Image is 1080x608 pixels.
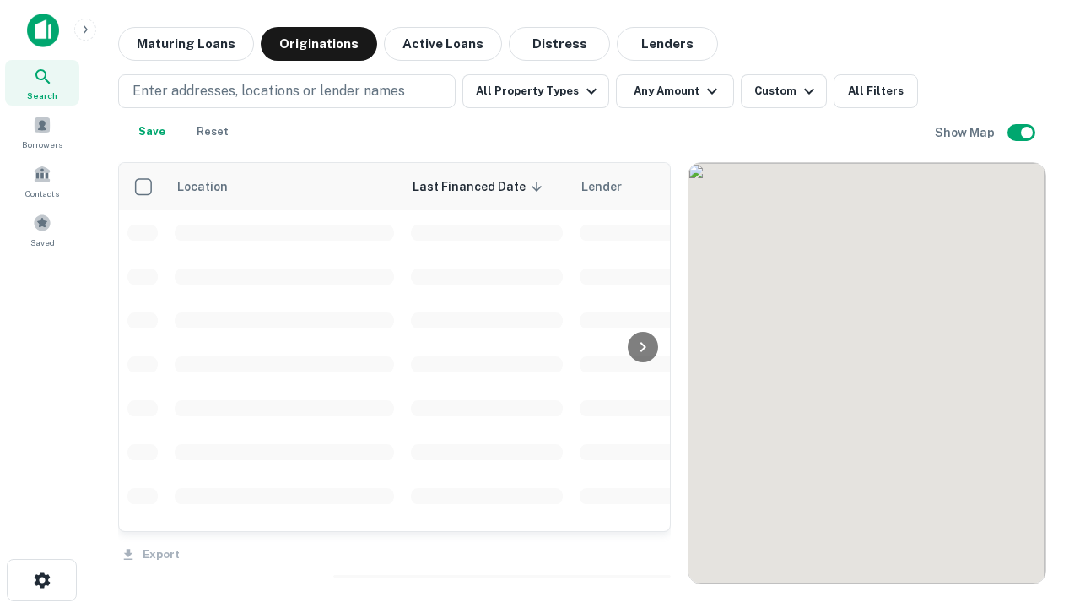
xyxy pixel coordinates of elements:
div: Custom [754,81,819,101]
button: Reset [186,115,240,149]
button: Lenders [617,27,718,61]
span: Contacts [25,187,59,200]
button: Any Amount [616,74,734,108]
span: Search [27,89,57,102]
iframe: Chat Widget [996,419,1080,500]
button: Save your search to get updates of matches that match your search criteria. [125,115,179,149]
a: Borrowers [5,109,79,155]
span: Borrowers [22,138,62,151]
a: Saved [5,207,79,252]
button: Maturing Loans [118,27,254,61]
button: Distress [509,27,610,61]
button: Originations [261,27,377,61]
div: 0 0 [688,163,1045,584]
p: Enter addresses, locations or lender names [132,81,405,101]
span: Saved [30,236,55,249]
button: Enter addresses, locations or lender names [118,74,456,108]
th: Lender [571,163,841,210]
h6: Show Map [935,123,997,142]
img: capitalize-icon.png [27,14,59,47]
button: Active Loans [384,27,502,61]
th: Last Financed Date [402,163,571,210]
button: All Filters [834,74,918,108]
span: Location [176,176,250,197]
a: Search [5,60,79,106]
a: Contacts [5,158,79,204]
span: Lender [581,176,622,197]
span: Last Financed Date [413,176,548,197]
button: Custom [741,74,827,108]
button: All Property Types [462,74,609,108]
th: Location [166,163,402,210]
